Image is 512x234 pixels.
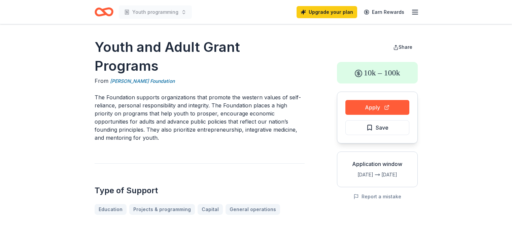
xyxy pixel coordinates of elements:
[337,62,418,83] div: 10k – 100k
[95,93,305,142] p: The Foundation supports organizations that promote the western values of self-reliance, personal ...
[110,77,175,85] a: [PERSON_NAME] Foundation
[119,5,192,19] button: Youth programming
[343,160,412,168] div: Application window
[129,204,195,215] a: Projects & programming
[95,4,113,20] a: Home
[95,38,305,75] h1: Youth and Adult Grant Programs
[345,120,409,135] button: Save
[388,40,418,54] button: Share
[376,123,388,132] span: Save
[297,6,357,18] a: Upgrade your plan
[226,204,280,215] a: General operations
[343,171,373,179] div: [DATE]
[381,171,412,179] div: [DATE]
[95,77,305,85] div: From
[198,204,223,215] a: Capital
[345,100,409,115] button: Apply
[132,8,178,16] span: Youth programming
[95,204,127,215] a: Education
[360,6,408,18] a: Earn Rewards
[95,185,305,196] h2: Type of Support
[353,193,401,201] button: Report a mistake
[399,44,412,50] span: Share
